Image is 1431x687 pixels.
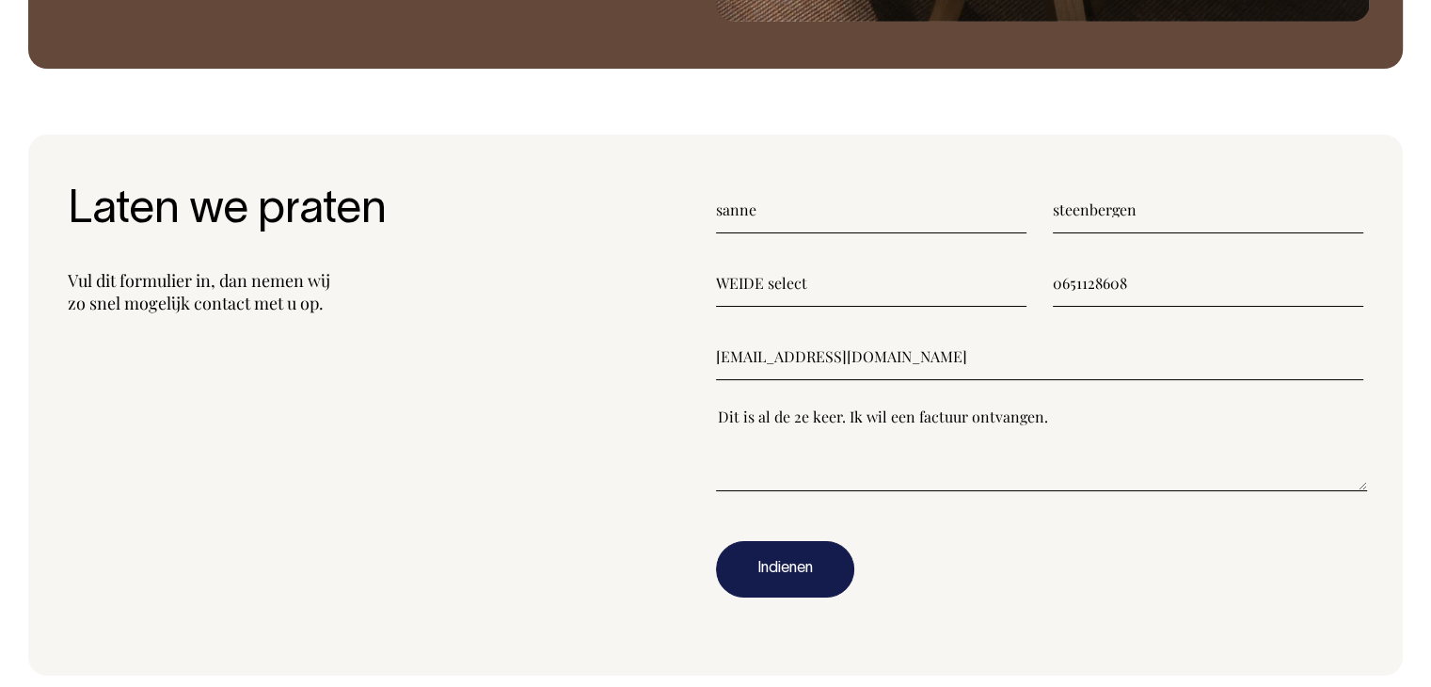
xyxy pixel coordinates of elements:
[68,269,330,292] font: Vul dit formulier in, dan nemen wij
[1053,186,1363,233] input: Achternaam (verplicht)
[716,260,1026,307] input: Bedrijfsnaam
[68,292,324,314] font: zo snel mogelijk contact met u op.
[716,333,1364,380] input: E-mailadres (verplicht)
[757,562,813,575] font: Indienen
[716,186,1026,233] input: Voornaam (verplicht)
[716,541,854,598] button: Indienen
[68,190,387,232] font: Laten we praten
[1053,260,1363,307] input: Telefoon (verplicht)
